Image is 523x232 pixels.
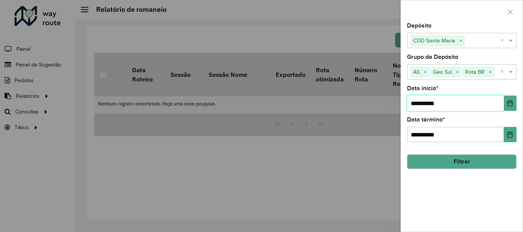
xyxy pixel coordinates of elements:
[500,36,507,45] span: Clear all
[500,67,507,76] span: Clear all
[457,36,464,45] span: ×
[422,68,428,77] span: ×
[411,36,457,45] span: CDD Santa Maria
[487,68,494,77] span: ×
[407,84,438,93] label: Data início
[454,68,461,77] span: ×
[431,67,454,76] span: Geo Sul
[407,52,458,62] label: Grupo de Depósito
[407,115,445,124] label: Data término
[411,67,422,76] span: AS
[407,154,516,169] button: Filtrar
[504,96,516,111] button: Choose Date
[407,21,431,30] label: Depósito
[504,127,516,142] button: Choose Date
[463,67,487,76] span: Rota BR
